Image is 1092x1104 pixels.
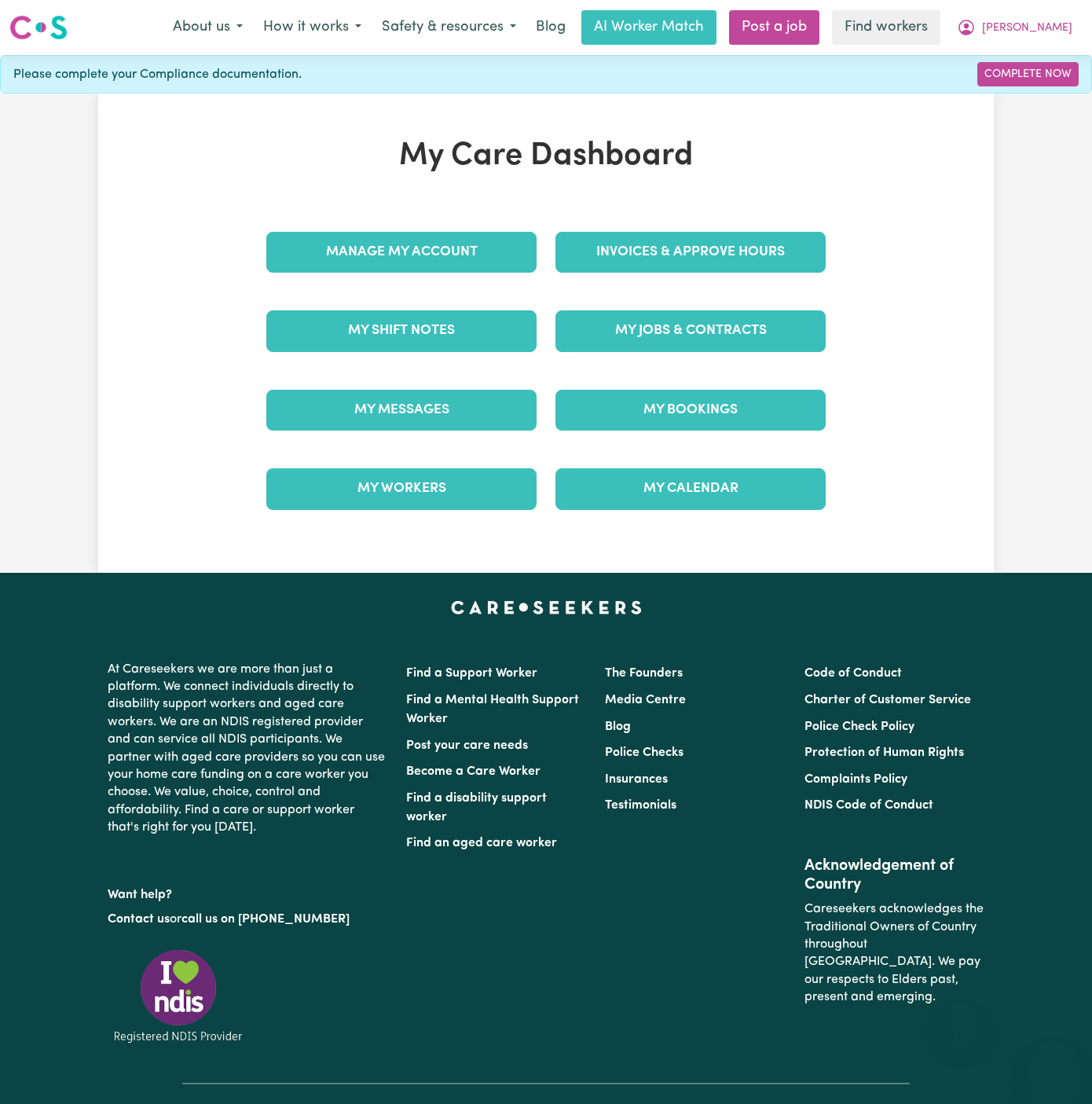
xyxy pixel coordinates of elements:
[605,667,683,680] a: The Founders
[1029,1041,1079,1091] iframe: Button to launch messaging window
[257,138,835,175] h1: My Care Dashboard
[372,11,526,44] button: Safety & resources
[406,667,537,680] a: Find a Support Worker
[108,655,387,843] p: At Careseekers we are more than just a platform. We connect individuals directly to disability su...
[555,390,826,431] a: My Bookings
[982,20,1072,37] span: [PERSON_NAME]
[605,746,683,759] a: Police Checks
[729,10,819,45] a: Post a job
[406,792,547,823] a: Find a disability support worker
[266,232,537,273] a: Manage My Account
[108,904,387,934] p: or
[555,468,826,509] a: My Calendar
[605,799,676,812] a: Testimonials
[163,11,253,44] button: About us
[266,310,537,351] a: My Shift Notes
[253,11,372,44] button: How it works
[181,913,350,926] a: call us on [PHONE_NUMBER]
[947,11,1083,44] button: My Account
[108,913,170,926] a: Contact us
[977,62,1079,86] a: Complete Now
[804,721,914,733] a: Police Check Policy
[804,746,964,759] a: Protection of Human Rights
[804,773,907,786] a: Complaints Policy
[804,856,984,894] h2: Acknowledgement of Country
[108,947,249,1045] img: Registered NDIS provider
[266,390,537,431] a: My Messages
[605,721,631,733] a: Blog
[804,667,902,680] a: Code of Conduct
[804,694,971,706] a: Charter of Customer Service
[108,880,387,904] p: Want help?
[804,799,933,812] a: NDIS Code of Conduct
[9,9,68,46] a: Careseekers logo
[406,765,541,778] a: Become a Care Worker
[406,694,579,725] a: Find a Mental Health Support Worker
[451,601,642,614] a: Careseekers home page
[605,694,686,706] a: Media Centre
[406,739,528,752] a: Post your care needs
[555,232,826,273] a: Invoices & Approve Hours
[581,10,716,45] a: AI Worker Match
[555,310,826,351] a: My Jobs & Contracts
[266,468,537,509] a: My Workers
[526,10,575,45] a: Blog
[804,894,984,1012] p: Careseekers acknowledges the Traditional Owners of Country throughout [GEOGRAPHIC_DATA]. We pay o...
[406,837,557,849] a: Find an aged care worker
[832,10,940,45] a: Find workers
[9,13,68,42] img: Careseekers logo
[13,65,302,84] span: Please complete your Compliance documentation.
[605,773,668,786] a: Insurances
[945,1003,977,1035] iframe: Close message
